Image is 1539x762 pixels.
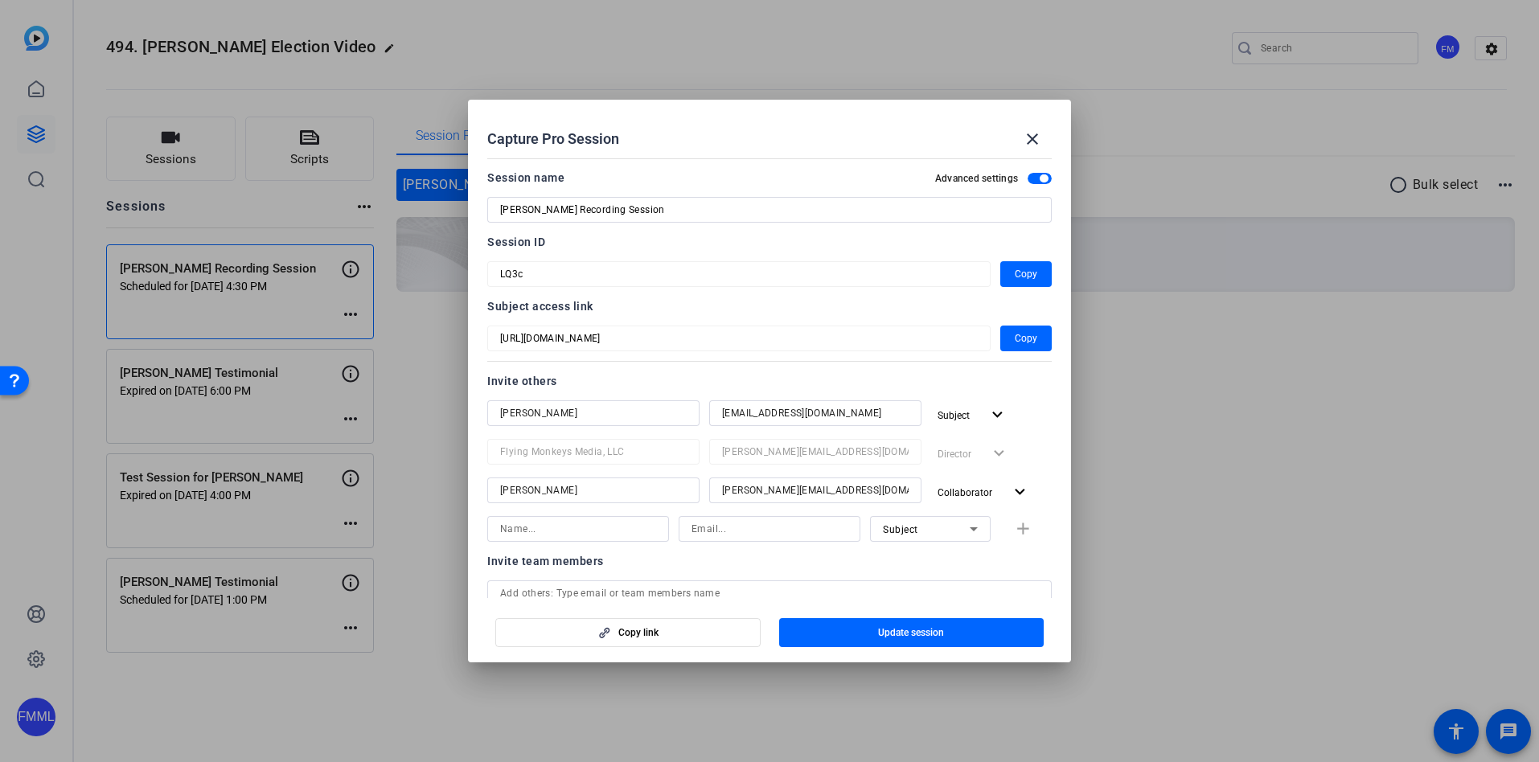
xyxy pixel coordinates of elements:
[500,584,1039,603] input: Add others: Type email or team members name
[1000,326,1052,351] button: Copy
[987,405,1008,425] mat-icon: expand_more
[1000,261,1052,287] button: Copy
[487,232,1052,252] div: Session ID
[938,410,970,421] span: Subject
[722,404,909,423] input: Email...
[487,297,1052,316] div: Subject access link
[779,618,1044,647] button: Update session
[722,442,909,461] input: Email...
[487,551,1052,571] div: Invite team members
[883,524,918,535] span: Subject
[931,400,1014,429] button: Subject
[618,626,659,639] span: Copy link
[500,329,978,348] input: Session OTP
[935,172,1018,185] h2: Advanced settings
[500,481,687,500] input: Name...
[1010,482,1030,502] mat-icon: expand_more
[500,519,656,539] input: Name...
[878,626,944,639] span: Update session
[500,442,687,461] input: Name...
[1015,329,1037,348] span: Copy
[1015,264,1037,284] span: Copy
[1023,129,1042,149] mat-icon: close
[487,371,1052,391] div: Invite others
[500,264,978,284] input: Session OTP
[938,487,992,498] span: Collaborator
[692,519,847,539] input: Email...
[931,477,1036,506] button: Collaborator
[722,481,909,500] input: Email...
[500,200,1039,219] input: Enter Session Name
[495,618,761,647] button: Copy link
[487,168,564,187] div: Session name
[487,120,1052,158] div: Capture Pro Session
[500,404,687,423] input: Name...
